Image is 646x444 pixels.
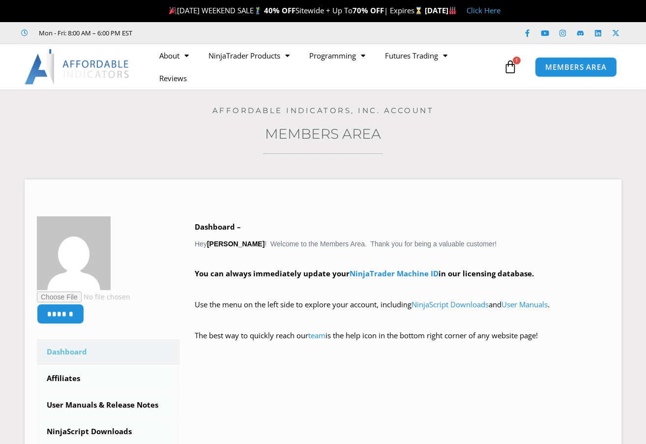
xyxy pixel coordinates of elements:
[195,222,241,232] b: Dashboard –
[36,27,132,39] span: Mon - Fri: 8:00 AM – 6:00 PM EST
[411,299,489,309] a: NinjaScript Downloads
[489,53,532,81] a: 1
[265,125,381,142] a: Members Area
[149,67,197,89] a: Reviews
[352,5,384,15] strong: 70% OFF
[37,366,180,391] a: Affiliates
[195,220,609,356] div: Hey ! Welcome to the Members Area. Thank you for being a valuable customer!
[37,392,180,418] a: User Manuals & Release Notes
[425,5,457,15] strong: [DATE]
[415,7,422,14] img: ⌛
[149,44,501,89] nav: Menu
[308,330,325,340] a: team
[207,240,264,248] strong: [PERSON_NAME]
[37,339,180,365] a: Dashboard
[264,5,295,15] strong: 40% OFF
[299,44,375,67] a: Programming
[449,7,456,14] img: 🏭
[501,299,548,309] a: User Manuals
[254,7,262,14] img: 🏌️‍♂️
[169,7,176,14] img: 🎉
[167,5,425,15] span: [DATE] WEEKEND SALE Sitewide + Up To | Expires
[195,268,534,278] strong: You can always immediately update your in our licensing database.
[375,44,457,67] a: Futures Trading
[212,106,434,115] a: Affordable Indicators, Inc. Account
[146,28,294,38] iframe: Customer reviews powered by Trustpilot
[513,57,521,64] span: 1
[25,49,130,85] img: LogoAI | Affordable Indicators – NinjaTrader
[195,329,609,356] p: The best way to quickly reach our is the help icon in the bottom right corner of any website page!
[545,63,607,71] span: MEMBERS AREA
[467,5,500,15] a: Click Here
[199,44,299,67] a: NinjaTrader Products
[37,216,111,290] img: 306a39d853fe7ca0a83b64c3a9ab38c2617219f6aea081d20322e8e32295346b
[350,268,439,278] a: NinjaTrader Machine ID
[149,44,199,67] a: About
[535,57,617,77] a: MEMBERS AREA
[195,298,609,326] p: Use the menu on the left side to explore your account, including and .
